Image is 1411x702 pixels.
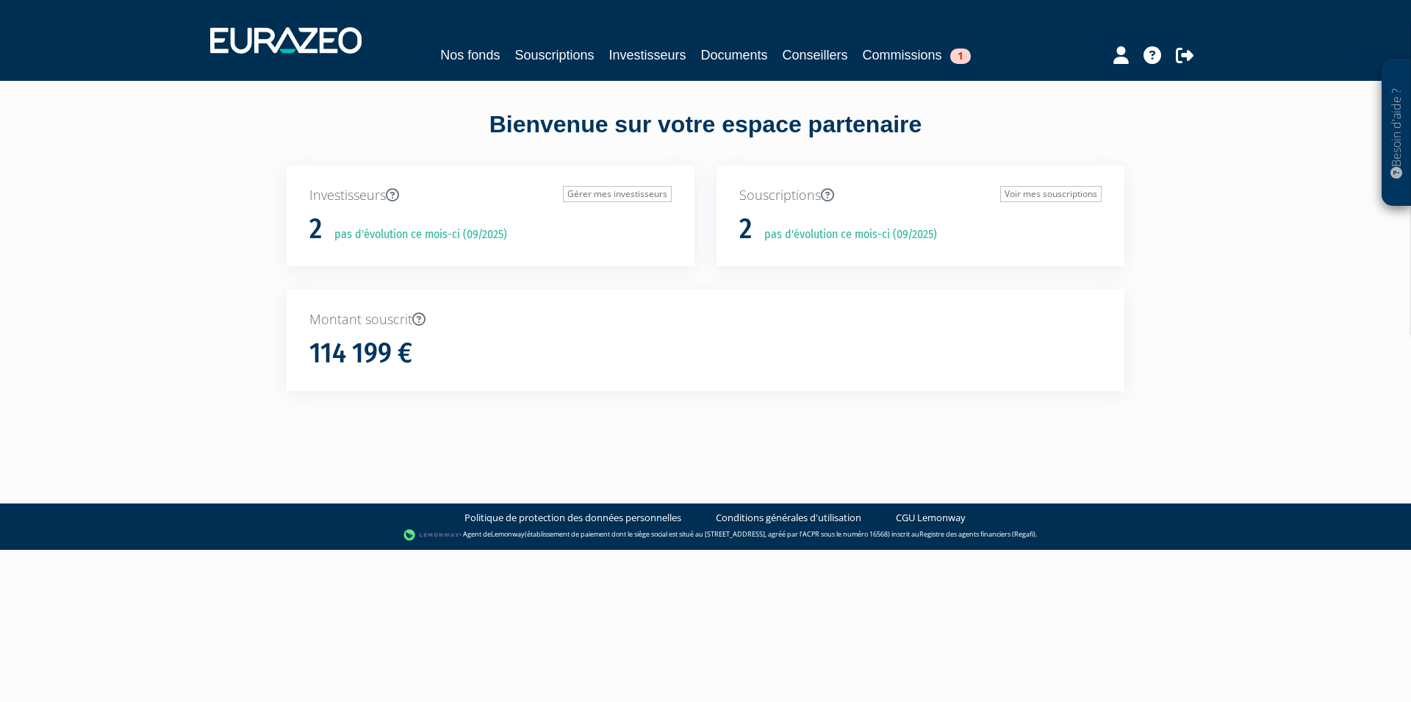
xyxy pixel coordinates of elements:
p: pas d'évolution ce mois-ci (09/2025) [754,226,937,243]
a: Lemonway [491,529,525,539]
p: pas d'évolution ce mois-ci (09/2025) [324,226,507,243]
a: Conseillers [783,45,848,65]
p: Investisseurs [309,186,672,205]
h1: 2 [309,214,322,245]
img: 1732889491-logotype_eurazeo_blanc_rvb.png [210,27,362,54]
a: Nos fonds [440,45,500,65]
p: Montant souscrit [309,310,1102,329]
a: Politique de protection des données personnelles [464,511,681,525]
p: Souscriptions [739,186,1102,205]
a: Investisseurs [608,45,686,65]
a: Voir mes souscriptions [1000,186,1102,202]
img: logo-lemonway.png [403,528,460,542]
a: Gérer mes investisseurs [563,186,672,202]
a: Commissions1 [863,45,971,65]
div: Bienvenue sur votre espace partenaire [276,108,1135,165]
a: CGU Lemonway [896,511,966,525]
a: Conditions générales d'utilisation [716,511,861,525]
h1: 2 [739,214,752,245]
a: Documents [701,45,768,65]
a: Souscriptions [514,45,594,65]
h1: 114 199 € [309,338,412,369]
p: Besoin d'aide ? [1388,67,1405,199]
span: 1 [950,49,971,64]
div: - Agent de (établissement de paiement dont le siège social est situé au [STREET_ADDRESS], agréé p... [15,528,1396,542]
a: Registre des agents financiers (Regafi) [919,529,1035,539]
